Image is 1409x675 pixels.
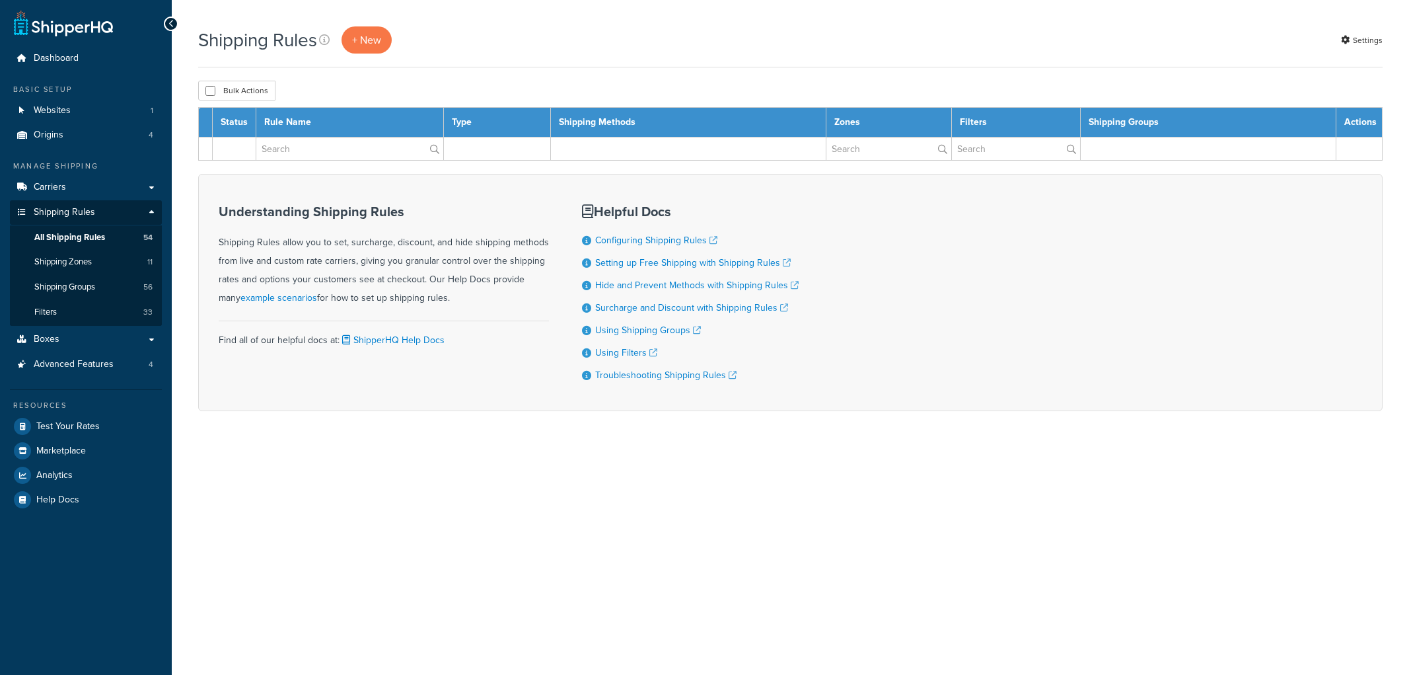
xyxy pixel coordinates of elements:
a: Origins 4 [10,123,162,147]
a: Settings [1341,31,1383,50]
a: Websites 1 [10,99,162,123]
input: Search [256,138,443,160]
span: 4 [149,359,153,370]
th: Shipping Methods [551,108,826,138]
li: Filters [10,300,162,325]
a: Setting up Free Shipping with Shipping Rules [595,256,791,270]
a: Using Shipping Groups [595,323,701,337]
th: Shipping Groups [1080,108,1336,138]
h3: Helpful Docs [582,204,799,219]
a: Shipping Rules [10,200,162,225]
a: Troubleshooting Shipping Rules [595,368,737,382]
span: Test Your Rates [36,421,100,432]
span: Shipping Zones [34,257,92,268]
li: Shipping Zones [10,250,162,274]
a: Filters 33 [10,300,162,325]
th: Status [213,108,256,138]
span: Shipping Rules [34,207,95,218]
li: Origins [10,123,162,147]
span: Dashboard [34,53,79,64]
a: Help Docs [10,488,162,512]
input: Search [952,138,1080,160]
th: Actions [1336,108,1383,138]
div: Shipping Rules allow you to set, surcharge, discount, and hide shipping methods from live and cus... [219,204,549,307]
a: Surcharge and Discount with Shipping Rules [595,301,788,315]
a: Carriers [10,175,162,200]
li: Shipping Groups [10,275,162,299]
a: Dashboard [10,46,162,71]
span: 33 [143,307,153,318]
a: Using Filters [595,346,657,360]
span: Websites [34,105,71,116]
span: 56 [143,282,153,293]
li: Shipping Rules [10,200,162,326]
th: Type [443,108,551,138]
span: 11 [147,257,153,268]
span: Analytics [36,470,73,481]
a: All Shipping Rules 54 [10,225,162,250]
span: 4 [149,130,153,141]
a: Advanced Features 4 [10,352,162,377]
a: Configuring Shipping Rules [595,233,717,247]
a: Boxes [10,327,162,352]
span: Help Docs [36,495,79,506]
a: ShipperHQ Help Docs [340,333,445,347]
a: Test Your Rates [10,415,162,438]
input: Search [826,138,951,160]
a: Hide and Prevent Methods with Shipping Rules [595,278,799,292]
div: Basic Setup [10,84,162,95]
a: Marketplace [10,439,162,463]
th: Rule Name [256,108,444,138]
span: Shipping Groups [34,282,95,293]
span: 54 [143,232,153,243]
h3: Understanding Shipping Rules [219,204,549,219]
a: + New [342,26,392,54]
span: Boxes [34,334,59,345]
a: Shipping Groups 56 [10,275,162,299]
div: Resources [10,400,162,411]
span: 1 [151,105,153,116]
span: Origins [34,130,63,141]
span: + New [352,32,381,48]
li: All Shipping Rules [10,225,162,250]
div: Manage Shipping [10,161,162,172]
li: Websites [10,99,162,123]
span: All Shipping Rules [34,232,105,243]
h1: Shipping Rules [198,27,317,53]
th: Zones [826,108,951,138]
a: example scenarios [240,291,317,305]
a: ShipperHQ Home [14,10,113,36]
li: Advanced Features [10,352,162,377]
th: Filters [951,108,1080,138]
div: Find all of our helpful docs at: [219,321,549,350]
span: Advanced Features [34,359,114,370]
button: Bulk Actions [198,81,275,100]
span: Marketplace [36,446,86,457]
a: Shipping Zones 11 [10,250,162,274]
span: Carriers [34,182,66,193]
span: Filters [34,307,57,318]
a: Analytics [10,463,162,487]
